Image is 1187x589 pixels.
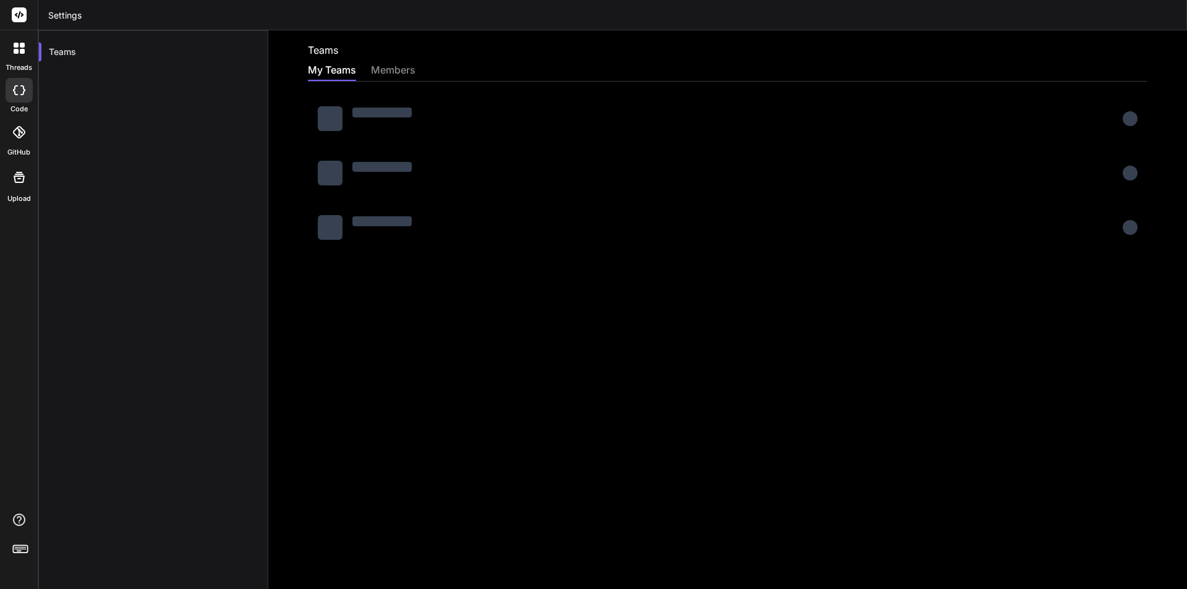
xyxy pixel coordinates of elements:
label: threads [6,62,32,73]
div: Teams [39,38,268,66]
div: members [371,62,415,80]
h2: Teams [308,43,338,57]
div: My Teams [308,62,356,80]
label: Upload [7,193,31,204]
label: GitHub [7,147,30,158]
label: code [11,104,28,114]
